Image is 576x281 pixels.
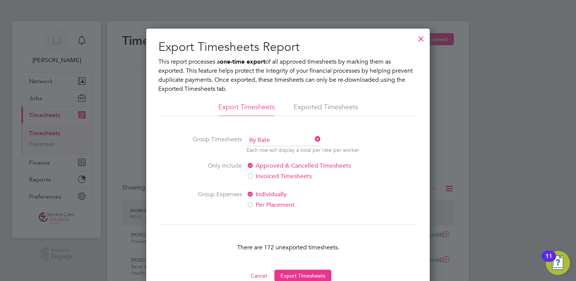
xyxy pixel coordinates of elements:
[247,161,373,170] label: Approved & Cancelled Timesheets
[158,243,418,252] p: There are 172 unexported timesheets.
[247,190,373,199] label: Individually
[158,57,418,93] p: This report processes a of all approved timesheets by marking them as exported. This feature help...
[247,172,373,181] label: Invoiced Timesheets
[545,256,552,266] div: 11
[158,39,418,55] h2: Export Timesheets Report
[185,135,242,152] label: Group Timesheets
[247,200,373,209] label: Per Placement
[218,102,275,116] li: Export Timesheets
[247,135,321,146] span: By Rate
[185,161,242,181] label: Only Include
[220,58,265,65] b: one-time export
[294,102,358,116] li: Exported Timesheets
[185,190,242,209] label: Group Expenses
[546,251,570,275] button: Open Resource Center, 11 new notifications
[247,146,359,154] p: Each row will display a total per rate per worker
